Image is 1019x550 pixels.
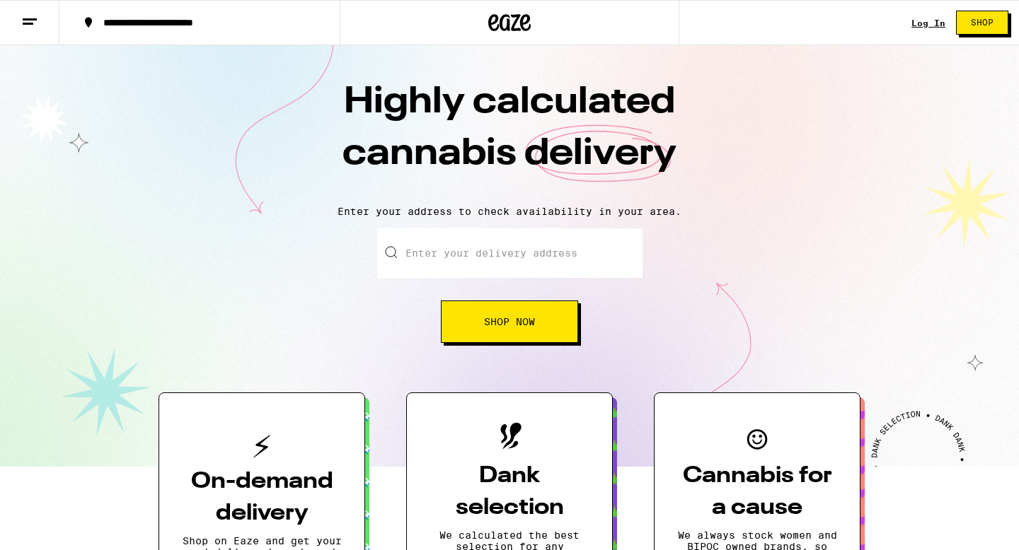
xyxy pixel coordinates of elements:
button: Shop Now [441,300,578,343]
button: Shop [956,11,1008,35]
h3: Dank selection [430,460,589,524]
h3: On-demand delivery [182,466,342,529]
h3: Cannabis for a cause [677,460,837,524]
p: Enter your address to check availability in your area. [14,206,1005,217]
input: Enter your delivery address [377,228,643,278]
span: Shop Now [484,317,535,327]
span: Shop [971,18,994,27]
h1: Highly calculated cannabis delivery [262,77,757,194]
div: Log In [911,18,945,28]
